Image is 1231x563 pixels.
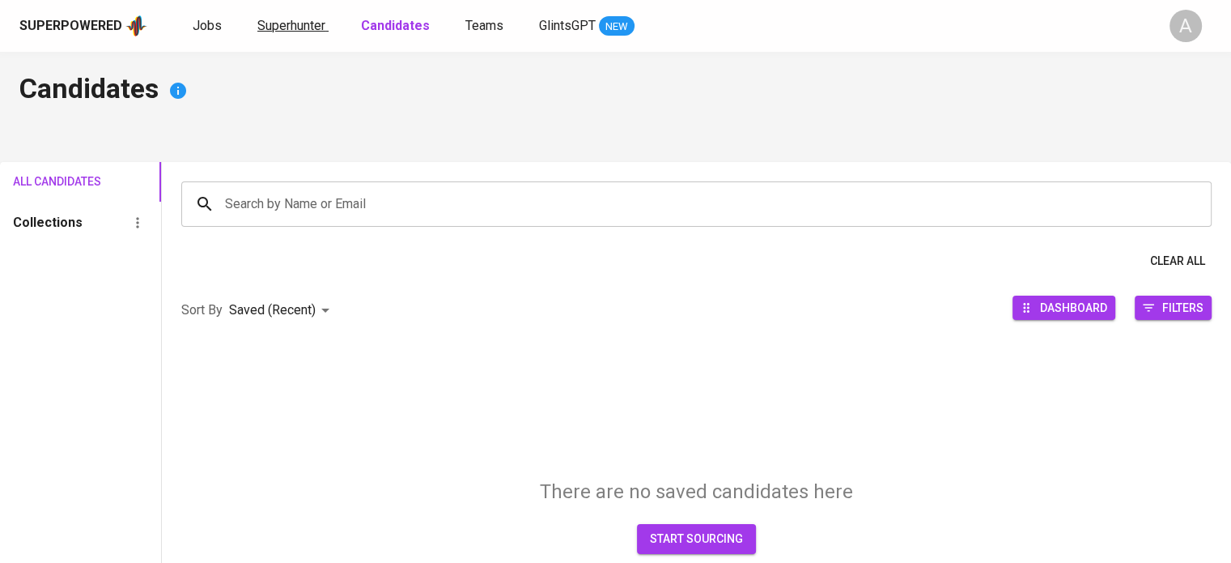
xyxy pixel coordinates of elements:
[257,18,325,33] span: Superhunter
[229,296,335,326] div: Saved (Recent)
[125,14,147,38] img: app logo
[19,14,147,38] a: Superpoweredapp logo
[1150,251,1205,271] span: Clear All
[1162,296,1203,318] span: Filters
[19,17,122,36] div: Superpowered
[193,18,222,33] span: Jobs
[539,16,635,36] a: GlintsGPT NEW
[1012,296,1115,320] button: Dashboard
[1040,296,1107,318] span: Dashboard
[650,529,743,549] span: start sourcing
[465,16,507,36] a: Teams
[229,301,316,320] p: Saved (Recent)
[361,18,430,33] b: Candidates
[13,211,83,234] h6: Collections
[193,16,225,36] a: Jobs
[599,19,635,35] span: NEW
[1135,296,1212,320] button: Filters
[1144,246,1212,276] button: Clear All
[257,16,329,36] a: Superhunter
[19,71,1212,110] h4: Candidates
[637,524,756,554] button: start sourcing
[13,172,77,192] span: All Candidates
[539,18,596,33] span: GlintsGPT
[181,301,223,320] p: Sort By
[540,479,853,505] h5: There are no saved candidates here
[361,16,433,36] a: Candidates
[1169,10,1202,42] div: A
[465,18,503,33] span: Teams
